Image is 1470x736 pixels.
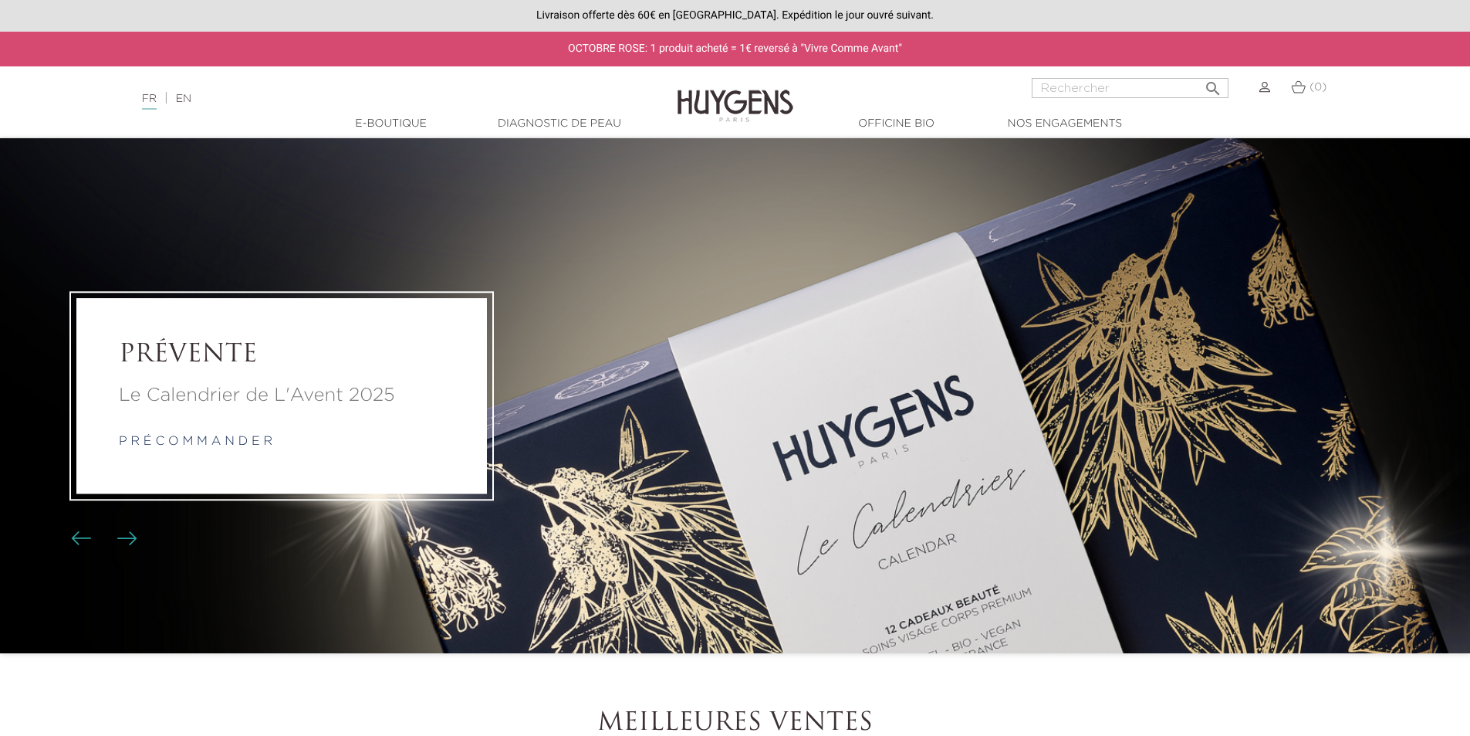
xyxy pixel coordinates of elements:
input: Rechercher [1032,78,1228,98]
a: Officine Bio [819,116,974,132]
a: EN [176,93,191,104]
a: p r é c o m m a n d e r [119,436,272,448]
a: Diagnostic de peau [482,116,637,132]
a: Le Calendrier de L'Avent 2025 [119,382,444,409]
a: FR [142,93,157,110]
a: PRÉVENTE [119,341,444,370]
a: Nos engagements [988,116,1142,132]
i:  [1204,75,1222,93]
button:  [1199,73,1227,94]
span: (0) [1309,82,1326,93]
div: | [134,90,601,108]
div: Boutons du carrousel [77,527,127,551]
img: Huygens [678,65,793,124]
a: E-Boutique [314,116,468,132]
